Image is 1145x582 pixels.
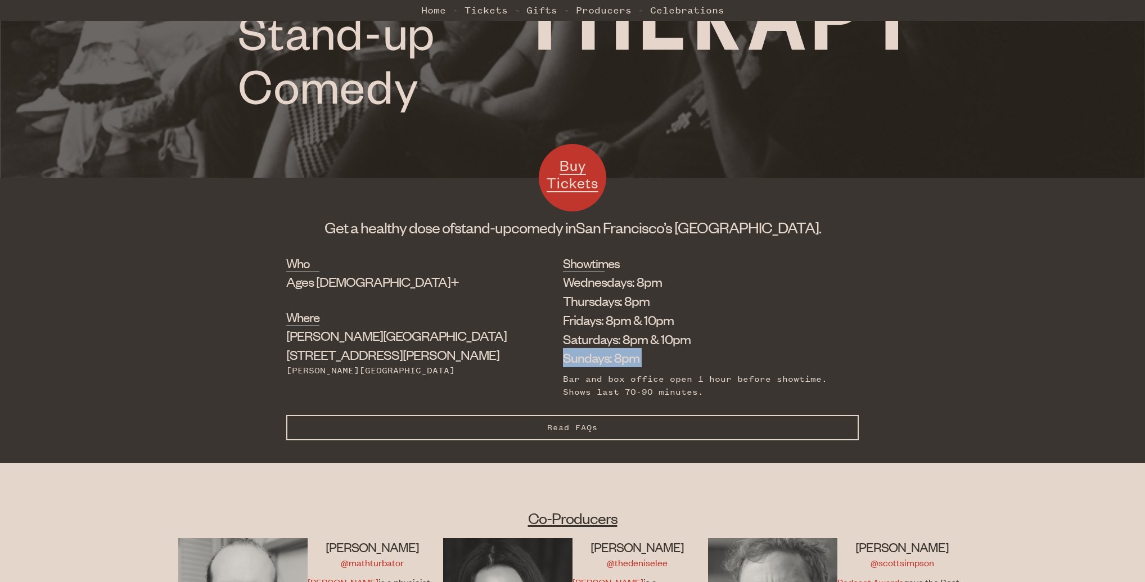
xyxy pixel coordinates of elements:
[539,144,606,211] a: Buy Tickets
[563,310,842,330] li: Fridays: 8pm & 10pm
[563,373,842,398] div: Bar and box office open 1 hour before showtime. Shows last 70-90 minutes.
[563,254,605,272] h2: Showtimes
[547,423,598,432] span: Read FAQs
[308,538,437,556] h3: [PERSON_NAME]
[572,538,702,556] h3: [PERSON_NAME]
[286,327,507,344] span: [PERSON_NAME][GEOGRAPHIC_DATA]
[286,254,319,272] h2: Who
[674,218,821,237] span: [GEOGRAPHIC_DATA].
[286,326,507,364] div: [STREET_ADDRESS][PERSON_NAME]
[454,218,511,237] span: stand-up
[286,308,319,326] h2: Where
[286,217,859,237] h1: Get a healthy dose of comedy in
[341,556,404,569] a: @mathturbator
[286,272,507,291] div: Ages [DEMOGRAPHIC_DATA]+
[547,156,598,192] span: Buy Tickets
[837,538,967,556] h3: [PERSON_NAME]
[563,272,842,291] li: Wednesdays: 8pm
[563,291,842,310] li: Thursdays: 8pm
[563,348,842,367] li: Sundays: 8pm
[563,330,842,349] li: Saturdays: 8pm & 10pm
[286,364,507,377] div: [PERSON_NAME][GEOGRAPHIC_DATA]
[871,556,934,569] a: @scottsimpson
[172,508,973,528] h2: Co-Producers
[607,556,668,569] a: @thedeniselee
[576,218,672,237] span: San Francisco’s
[286,415,859,440] button: Read FAQs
